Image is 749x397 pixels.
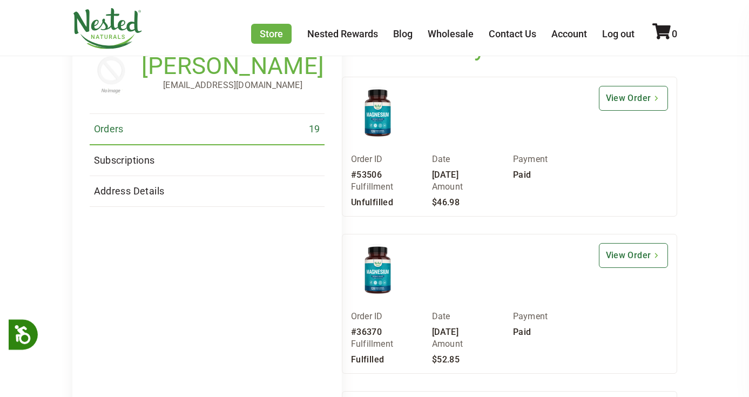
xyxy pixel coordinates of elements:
div: Paid [513,327,594,337]
div: Order ID [351,153,432,170]
h1: [PERSON_NAME] [141,57,325,79]
div: Fulfillment [351,338,432,355]
h1: Order History [342,36,677,59]
div: $52.85 [432,355,513,365]
a: 0 [652,28,677,39]
div: Date [432,310,513,327]
a: Store [251,24,292,44]
div: #36370 [351,327,432,337]
div: [DATE] [432,327,513,337]
div: Amount [432,180,513,198]
div: Payment [513,310,594,327]
div: Date [432,153,513,170]
span: 0 [672,28,677,39]
a: Address Details [90,176,325,207]
div: Payment [513,153,594,170]
div: [DATE] [432,170,513,180]
a: Account [551,28,587,39]
div: #53506 [351,170,432,180]
a: Subscriptions [90,145,325,176]
img: Nested Naturals [72,8,143,49]
div: Fulfilled [351,355,432,365]
a: Orders 19 [90,114,325,145]
div: Order ID [351,310,432,327]
p: [EMAIL_ADDRESS][DOMAIN_NAME] [141,79,325,92]
span: Address Details [94,185,165,198]
div: Unfulfilled [351,198,432,207]
div: Fulfillment [351,180,432,198]
a: Blog [393,28,413,39]
div: $46.98 [432,198,513,207]
a: Nested Rewards [307,28,378,39]
a: View Order [599,243,668,268]
a: Contact Us [489,28,536,39]
span: Orders [94,123,124,136]
a: Wholesale [428,28,474,39]
div: Paid [513,170,594,180]
div: Amount [432,338,513,355]
a: Log out [602,28,635,39]
span: 19 [309,123,320,136]
a: View Order [599,86,668,111]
